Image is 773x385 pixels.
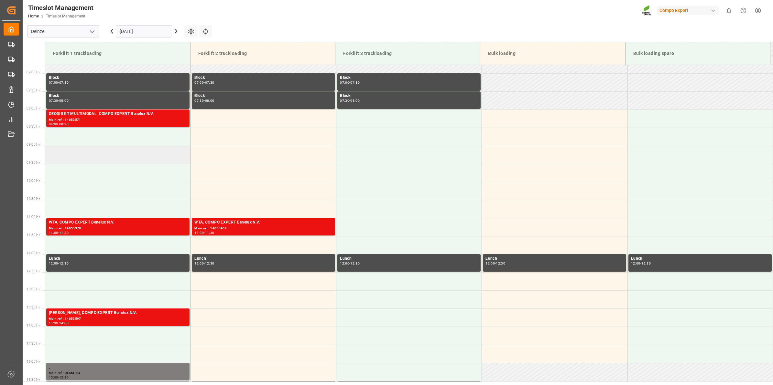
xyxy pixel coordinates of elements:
[58,322,59,325] div: -
[27,161,40,164] span: 09:30 Hr
[194,219,332,226] div: WTA, COMPO EXPERT Benelux N.V.
[49,370,187,376] div: Main ref : DEMATRA
[59,99,69,102] div: 08:00
[340,99,349,102] div: 07:30
[49,376,58,379] div: 15:00
[204,99,205,102] div: -
[27,70,40,74] span: 07:00 Hr
[49,364,187,370] div: ,
[349,99,350,102] div: -
[349,262,350,265] div: -
[58,231,59,234] div: -
[58,123,59,126] div: -
[495,262,496,265] div: -
[485,47,620,59] div: Bulk loading
[27,251,40,255] span: 12:00 Hr
[59,81,69,84] div: 07:30
[49,226,187,231] div: Main ref : 14053379
[194,75,332,81] div: Block
[49,75,187,81] div: Block
[340,81,349,84] div: 07:00
[27,269,40,273] span: 12:30 Hr
[27,125,40,128] span: 08:30 Hr
[27,179,40,182] span: 10:00 Hr
[340,262,349,265] div: 12:00
[485,262,495,265] div: 12:00
[204,81,205,84] div: -
[340,93,478,99] div: Block
[204,262,205,265] div: -
[59,376,69,379] div: 15:30
[27,306,40,309] span: 13:30 Hr
[340,75,478,81] div: Block
[27,233,40,237] span: 11:30 Hr
[641,262,651,265] div: 12:30
[194,93,332,99] div: Block
[631,47,765,59] div: Bulk loading spare
[350,99,360,102] div: 08:00
[631,262,640,265] div: 12:00
[631,255,769,262] div: Lunch
[496,262,505,265] div: 12:30
[59,322,69,325] div: 14:00
[27,107,40,110] span: 08:00 Hr
[87,26,97,36] button: open menu
[27,88,40,92] span: 07:30 Hr
[485,255,624,262] div: Lunch
[350,81,360,84] div: 07:30
[27,324,40,327] span: 14:00 Hr
[49,81,58,84] div: 07:00
[49,219,187,226] div: WTA, COMPO EXPERT Benelux N.V.
[49,99,58,102] div: 07:30
[28,14,39,18] a: Home
[205,231,214,234] div: 11:30
[28,3,93,13] div: Timeslot Management
[58,99,59,102] div: -
[194,226,332,231] div: Main ref : 14053462
[640,262,641,265] div: -
[642,5,652,16] img: Screenshot%202023-09-29%20at%2010.02.21.png_1712312052.png
[722,3,736,18] button: show 0 new notifications
[59,123,69,126] div: 08:30
[50,47,185,59] div: Forklift 1 truckloading
[49,117,187,123] div: Main ref : 14053571
[49,322,58,325] div: 13:30
[49,123,58,126] div: 08:00
[27,378,40,381] span: 15:30 Hr
[27,342,40,345] span: 14:30 Hr
[49,255,187,262] div: Lunch
[49,93,187,99] div: Block
[27,143,40,146] span: 09:00 Hr
[49,316,187,322] div: Main ref : 14053597
[205,81,214,84] div: 07:30
[49,231,58,234] div: 11:00
[59,262,69,265] div: 12:30
[59,231,69,234] div: 11:30
[27,215,40,219] span: 11:00 Hr
[27,360,40,363] span: 15:00 Hr
[205,99,214,102] div: 08:00
[27,25,99,37] input: Type to search/select
[27,197,40,201] span: 10:30 Hr
[196,47,330,59] div: Forklift 2 truckloading
[350,262,360,265] div: 12:30
[194,255,332,262] div: Lunch
[349,81,350,84] div: -
[341,47,475,59] div: Forklift 3 truckloading
[194,81,204,84] div: 07:00
[657,4,722,16] button: Compo Expert
[58,376,59,379] div: -
[194,262,204,265] div: 12:00
[194,99,204,102] div: 07:30
[657,6,719,15] div: Compo Expert
[736,3,751,18] button: Help Center
[204,231,205,234] div: -
[340,255,478,262] div: Lunch
[58,262,59,265] div: -
[49,310,187,316] div: [PERSON_NAME], COMPO EXPERT Benelux N.V.
[194,231,204,234] div: 11:00
[116,25,172,37] input: DD.MM.YYYY
[58,81,59,84] div: -
[49,262,58,265] div: 12:00
[49,111,187,117] div: GEODIS RT MULTIMODAL, COMPO EXPERT Benelux N.V.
